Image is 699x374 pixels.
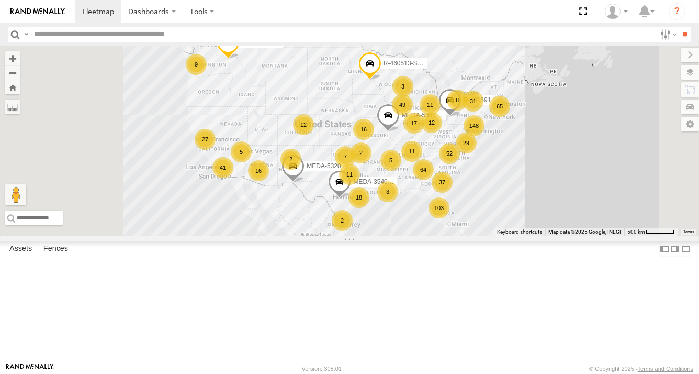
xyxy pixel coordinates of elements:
div: 3 [392,76,413,97]
div: 2 [332,210,353,231]
button: Zoom Home [5,80,20,94]
div: 37 [432,172,453,193]
label: Measure [5,100,20,114]
label: Assets [4,241,37,256]
div: 3 [377,181,398,202]
div: Jason Sullivan [601,4,632,19]
div: 12 [293,114,314,135]
div: 12 [421,112,442,133]
div: 5 [380,150,401,171]
label: Search Filter Options [656,27,679,42]
a: Visit our Website [6,364,54,374]
label: Dock Summary Table to the Right [670,241,680,257]
div: 11 [401,141,422,162]
div: 64 [413,159,434,180]
a: Terms and Conditions [638,366,693,372]
div: 2 [280,149,301,170]
label: Fences [38,241,73,256]
div: 31 [463,91,483,112]
div: 148 [464,115,484,136]
button: Zoom in [5,51,20,65]
div: © Copyright 2025 - [589,366,693,372]
label: Map Settings [681,117,699,131]
span: MEDA-535204-Roll [402,112,456,119]
span: R-460513-Swing [384,60,430,68]
div: 16 [353,119,374,140]
div: 103 [429,197,449,218]
div: 17 [403,113,424,134]
div: 2 [351,142,371,163]
div: 41 [212,157,233,178]
label: Hide Summary Table [681,241,691,257]
button: Keyboard shortcuts [497,228,542,236]
label: Search Query [22,27,30,42]
label: Dock Summary Table to the Left [659,241,670,257]
div: 65 [489,96,510,117]
div: 52 [439,143,460,164]
div: 11 [339,164,360,185]
span: Map data ©2025 Google, INEGI [548,229,621,235]
div: 11 [420,94,441,115]
span: 500 km [627,229,645,235]
div: 49 [392,94,413,115]
div: 9 [186,54,207,75]
button: Map Scale: 500 km per 53 pixels [624,228,678,236]
div: 29 [456,133,477,153]
div: 8 [447,90,468,111]
button: Zoom out [5,65,20,80]
span: MEDA-354010-Roll [353,179,407,186]
span: MEDA-532005-Roll [307,162,360,170]
div: 7 [335,146,356,167]
img: rand-logo.svg [10,8,65,15]
a: Terms (opens in new tab) [683,230,694,234]
div: Version: 308.01 [302,366,342,372]
button: Drag Pegman onto the map to open Street View [5,184,26,205]
div: 16 [248,160,269,181]
i: ? [669,3,685,20]
div: 5 [231,141,252,162]
div: 27 [195,129,216,150]
div: 18 [348,187,369,208]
